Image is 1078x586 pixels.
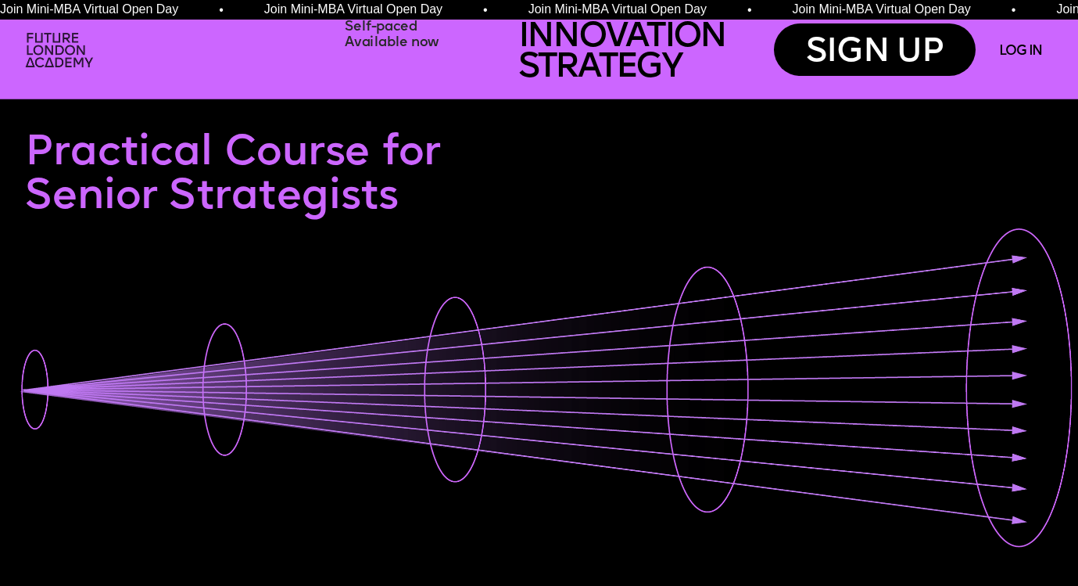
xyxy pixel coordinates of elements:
span: Available now [345,36,439,50]
span: • [483,4,488,16]
span: INNOVATION [518,20,725,55]
a: LOG IN [999,42,1071,60]
span: • [1011,4,1015,16]
span: • [747,4,752,16]
span: STRATEGY [518,51,681,85]
span: Self-paced [345,20,417,34]
span: • [219,4,224,16]
img: upload-2f72e7a8-3806-41e8-b55b-d754ac055a4a.png [20,27,102,76]
span: Practical Course for Senior Strategists [25,133,453,219]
